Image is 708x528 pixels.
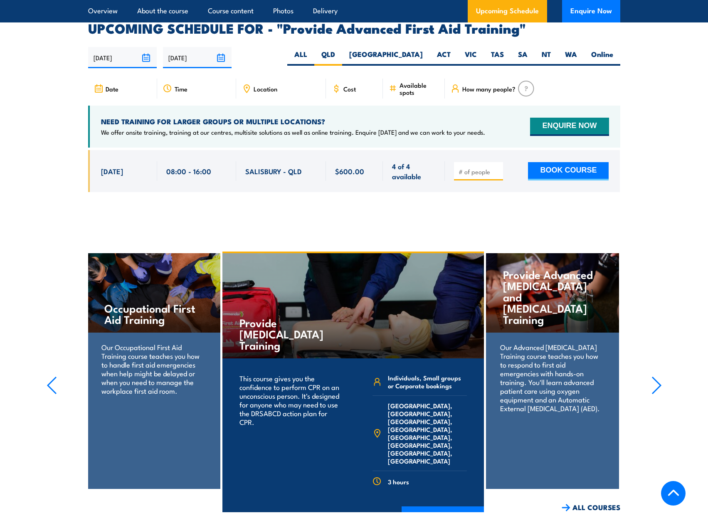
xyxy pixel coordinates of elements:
label: WA [558,49,584,66]
input: To date [163,47,232,68]
input: From date [88,47,157,68]
span: 08:00 - 16:00 [166,166,211,176]
span: [GEOGRAPHIC_DATA], [GEOGRAPHIC_DATA], [GEOGRAPHIC_DATA], [GEOGRAPHIC_DATA], [GEOGRAPHIC_DATA], [G... [388,402,467,465]
h2: UPCOMING SCHEDULE FOR - "Provide Advanced First Aid Training" [88,22,620,34]
h4: Provide [MEDICAL_DATA] Training [239,317,337,350]
h4: NEED TRAINING FOR LARGER GROUPS OR MULTIPLE LOCATIONS? [101,117,485,126]
label: NT [535,49,558,66]
a: COURSE DETAILS [402,506,484,528]
label: Online [584,49,620,66]
h4: Provide Advanced [MEDICAL_DATA] and [MEDICAL_DATA] Training [503,269,602,325]
p: Our Advanced [MEDICAL_DATA] Training course teaches you how to respond to first aid emergencies w... [500,343,604,412]
span: [DATE] [101,166,123,176]
span: Date [106,85,118,92]
button: ENQUIRE NOW [530,118,609,136]
span: Individuals, Small groups or Corporate bookings [388,374,467,390]
span: Cost [343,85,356,92]
span: Available spots [400,81,439,96]
label: ACT [430,49,458,66]
span: 4 of 4 available [392,161,436,181]
label: TAS [484,49,511,66]
button: BOOK COURSE [528,162,609,180]
p: We offer onsite training, training at our centres, multisite solutions as well as online training... [101,128,485,136]
label: ALL [287,49,314,66]
label: SA [511,49,535,66]
label: QLD [314,49,342,66]
a: ALL COURSES [562,503,620,512]
h4: Occupational First Aid Training [104,302,203,325]
label: [GEOGRAPHIC_DATA] [342,49,430,66]
p: Our Occupational First Aid Training course teaches you how to handle first aid emergencies when h... [101,343,206,395]
span: How many people? [462,85,516,92]
span: SALISBURY - QLD [245,166,302,176]
input: # of people [459,168,500,176]
span: 3 hours [388,478,409,486]
label: VIC [458,49,484,66]
span: Location [254,85,277,92]
span: Time [175,85,187,92]
span: $600.00 [335,166,364,176]
p: This course gives you the confidence to perform CPR on an unconscious person. It's designed for a... [239,374,342,426]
